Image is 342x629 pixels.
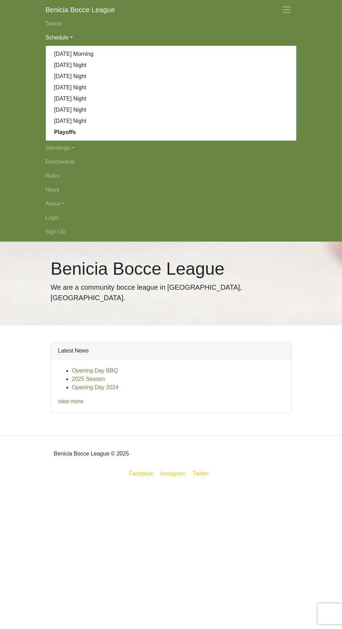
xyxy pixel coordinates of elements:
[72,376,105,382] a: 2025 Season
[45,197,297,211] a: About
[72,368,118,373] a: Opening Day BBQ
[45,141,297,155] a: Standings
[46,104,296,116] a: [DATE] Night
[46,116,296,127] a: [DATE] Night
[46,49,296,60] a: [DATE] Morning
[45,155,297,169] a: Reschedule
[54,129,76,135] strong: Playoffs
[45,225,297,239] a: Sign Up
[46,71,296,82] a: [DATE] Night
[46,127,296,138] a: Playoffs
[159,469,187,478] a: Instagram
[277,3,297,17] button: Toggle navigation
[45,17,297,31] a: Teams
[46,60,296,71] a: [DATE] Night
[45,31,297,45] a: Schedule
[45,441,297,466] div: Benicia Bocce League © 2025
[46,82,296,93] a: [DATE] Night
[51,258,291,279] h1: Benicia Bocce League
[51,282,291,303] p: We are a community bocce league in [GEOGRAPHIC_DATA], [GEOGRAPHIC_DATA].
[45,169,297,183] a: Rules
[45,183,297,197] a: News
[45,45,297,141] div: Schedule
[191,469,215,478] a: Twitter
[51,342,291,360] div: Latest News
[46,93,296,104] a: [DATE] Night
[58,398,83,404] a: view more
[45,3,115,17] a: Benicia Bocce League
[45,211,297,225] a: Login
[72,384,118,390] a: Opening Day 2024
[127,469,155,478] a: Facebook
